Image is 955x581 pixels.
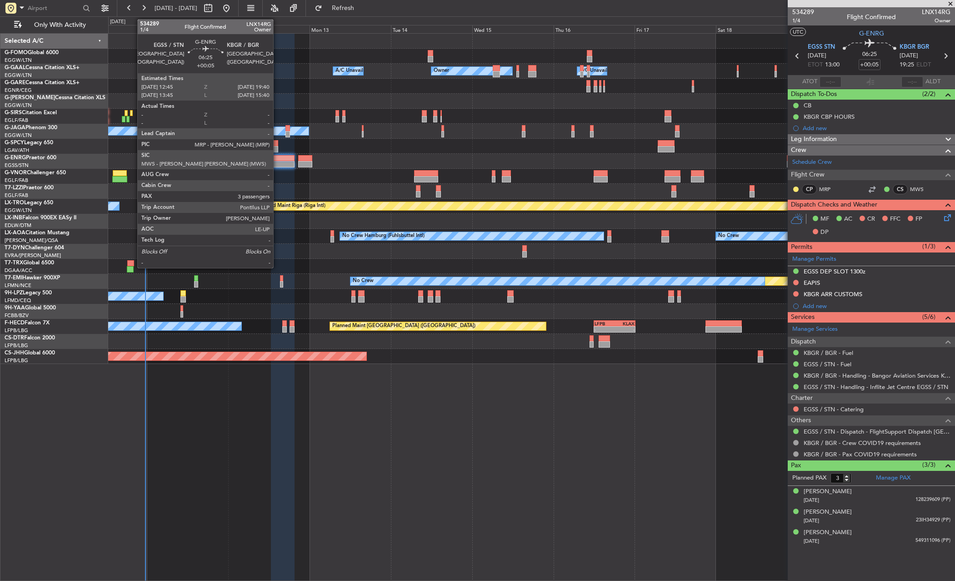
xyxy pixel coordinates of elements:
span: Flight Crew [791,170,825,180]
span: LNX14RG [922,7,950,17]
span: 549311096 (PP) [915,537,950,545]
span: FP [915,215,922,224]
div: Wed 15 [472,25,554,33]
a: G-ENRGPraetor 600 [5,155,56,161]
a: [PERSON_NAME]/QSA [5,237,58,244]
a: LFPB/LBG [5,327,28,334]
span: CR [867,215,875,224]
div: No Crew [718,229,739,243]
span: Dispatch Checks and Weather [791,200,877,210]
a: G-[PERSON_NAME]Cessna Citation XLS [5,95,105,101]
div: Sun 12 [228,25,310,33]
a: G-FOMOGlobal 6000 [5,50,59,56]
span: 9H-YAA [5,305,25,311]
a: EGGW/LTN [5,207,32,214]
div: Fri 17 [635,25,716,33]
a: EGSS / STN - Handling - Inflite Jet Centre EGSS / STN [804,383,948,391]
a: LFMD/CEQ [5,297,31,304]
span: T7-EMI [5,275,22,281]
a: 9H-LPZLegacy 500 [5,290,52,296]
button: Only With Activity [10,18,99,32]
span: Refresh [324,5,362,11]
a: EVRA/[PERSON_NAME] [5,252,61,259]
span: (5/6) [922,312,935,322]
button: Refresh [310,1,365,15]
span: Dispatch [791,337,816,347]
span: 9H-LPZ [5,290,23,296]
div: [PERSON_NAME] [804,508,852,517]
div: EAPIS [804,279,820,287]
div: No Crew Hamburg (Fuhlsbuttel Intl) [342,229,425,243]
span: 128239609 (PP) [915,496,950,504]
div: CS [893,184,908,194]
a: T7-DYNChallenger 604 [5,245,64,251]
div: No Crew [353,274,374,288]
span: Dispatch To-Dos [791,89,837,100]
a: LFPB/LBG [5,357,28,364]
a: LFMN/NCE [5,282,31,289]
div: Tue 14 [391,25,472,33]
span: AC [844,215,852,224]
span: [DATE] - [DATE] [155,4,197,12]
span: Pax [791,460,801,471]
a: F-HECDFalcon 7X [5,320,50,326]
span: CS-DTR [5,335,24,341]
span: Leg Information [791,134,837,145]
div: Owner [434,64,449,78]
a: EGSS / STN - Dispatch - FlightSupport Dispatch [GEOGRAPHIC_DATA] [804,428,950,435]
span: G-JAGA [5,125,25,131]
div: KBGR ARR CUSTOMS [804,290,862,298]
span: (3/3) [922,460,935,470]
a: LGAV/ATH [5,147,29,154]
span: 1/4 [792,17,814,25]
span: DP [820,228,829,237]
a: T7-TRXGlobal 6500 [5,260,54,266]
span: CS-JHH [5,350,24,356]
a: KBGR / BGR - Fuel [804,349,853,357]
span: G-SPCY [5,140,24,146]
a: MRP [819,185,840,193]
a: KBGR / BGR - Crew COVID19 requirements [804,439,921,447]
a: G-GARECessna Citation XLS+ [5,80,80,86]
span: G-FOMO [5,50,28,56]
a: MWS [910,185,930,193]
span: [DATE] [808,51,826,61]
span: T7-DYN [5,245,25,251]
a: Manage PAX [876,474,910,483]
span: [DATE] [804,538,819,545]
div: LFPB [595,321,615,326]
span: 06:25 [862,50,877,59]
div: CB [804,101,811,109]
span: G-GARE [5,80,25,86]
a: LX-INBFalcon 900EX EASy II [5,215,76,221]
label: Planned PAX [792,474,826,483]
a: FCBB/BZV [5,312,29,319]
div: Thu 16 [554,25,635,33]
div: A/C Unavailable [580,64,617,78]
span: Others [791,415,811,426]
a: G-JAGAPhenom 300 [5,125,57,131]
a: T7-LZZIPraetor 600 [5,185,54,191]
span: MF [820,215,829,224]
a: EGLF/FAB [5,192,28,199]
input: Airport [28,1,80,15]
span: Charter [791,393,813,404]
a: KBGR / BGR - Pax COVID19 requirements [804,450,917,458]
span: G-[PERSON_NAME] [5,95,55,101]
a: EGGW/LTN [5,132,32,139]
span: Permits [791,242,812,253]
a: KBGR / BGR - Handling - Bangor Aviation Services KBGR / BGR [804,372,950,379]
span: G-GAAL [5,65,25,71]
a: T7-EMIHawker 900XP [5,275,60,281]
span: (1/3) [922,242,935,251]
div: Planned Maint Riga (Riga Intl) [257,199,325,213]
a: LX-TROLegacy 650 [5,200,53,206]
span: ALDT [925,77,940,86]
div: [PERSON_NAME] [804,528,852,537]
span: F-HECD [5,320,25,326]
div: - [615,327,635,332]
span: EGSS STN [808,43,835,52]
a: EGSS / STN - Fuel [804,360,851,368]
a: Manage Services [792,325,838,334]
div: Add new [803,302,950,310]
